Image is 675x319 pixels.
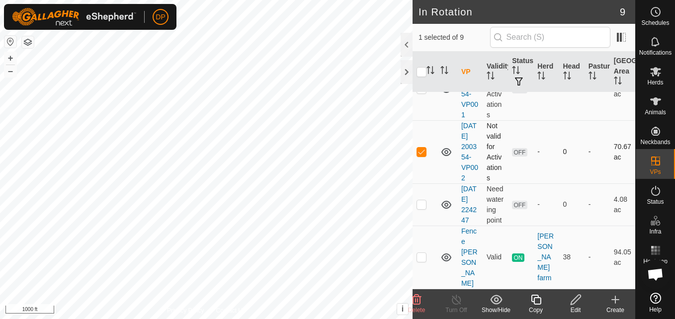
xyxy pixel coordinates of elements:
[483,226,508,289] td: Valid
[512,201,527,209] span: OFF
[643,258,668,264] span: Heatmap
[512,253,524,262] span: ON
[559,52,585,92] th: Head
[483,120,508,183] td: Not valid for Activations
[620,4,625,19] span: 9
[487,73,495,81] p-sorticon: Activate to sort
[483,52,508,92] th: Validity
[585,226,610,289] td: -
[649,307,662,313] span: Help
[559,183,585,226] td: 0
[647,199,664,205] span: Status
[610,120,635,183] td: 70.67 ac
[408,307,425,314] span: Delete
[216,306,246,315] a: Contact Us
[508,52,533,92] th: Status
[436,306,476,315] div: Turn Off
[595,306,635,315] div: Create
[610,52,635,92] th: [GEOGRAPHIC_DATA] Area
[426,68,434,76] p-sorticon: Activate to sort
[649,229,661,235] span: Infra
[512,148,527,157] span: OFF
[585,183,610,226] td: -
[645,109,666,115] span: Animals
[533,52,559,92] th: Herd
[610,226,635,289] td: 94.05 ac
[156,12,165,22] span: DP
[461,122,478,182] a: [DATE] 200354-VP002
[419,32,490,43] span: 1 selected of 9
[461,185,477,224] a: [DATE] 224247
[490,27,610,48] input: Search (S)
[537,231,555,283] div: [PERSON_NAME] farm
[589,73,596,81] p-sorticon: Activate to sort
[559,120,585,183] td: 0
[563,73,571,81] p-sorticon: Activate to sort
[397,304,408,315] button: i
[4,65,16,77] button: –
[512,68,520,76] p-sorticon: Activate to sort
[636,289,675,317] a: Help
[22,36,34,48] button: Map Layers
[483,183,508,226] td: Need watering point
[585,120,610,183] td: -
[559,226,585,289] td: 38
[647,80,663,85] span: Herds
[650,169,661,175] span: VPs
[476,306,516,315] div: Show/Hide
[457,52,483,92] th: VP
[537,199,555,210] div: -
[440,68,448,76] p-sorticon: Activate to sort
[640,139,670,145] span: Neckbands
[537,73,545,81] p-sorticon: Activate to sort
[402,305,404,313] span: i
[641,20,669,26] span: Schedules
[614,78,622,86] p-sorticon: Activate to sort
[537,147,555,157] div: -
[12,8,136,26] img: Gallagher Logo
[4,52,16,64] button: +
[516,306,556,315] div: Copy
[461,59,478,119] a: [DATE] 200354-VP001
[512,85,527,93] span: OFF
[556,306,595,315] div: Edit
[610,183,635,226] td: 4.08 ac
[461,227,478,287] a: Fence [PERSON_NAME]
[167,306,204,315] a: Privacy Policy
[641,259,671,289] a: Open chat
[585,52,610,92] th: Pasture
[4,36,16,48] button: Reset Map
[419,6,620,18] h2: In Rotation
[639,50,672,56] span: Notifications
